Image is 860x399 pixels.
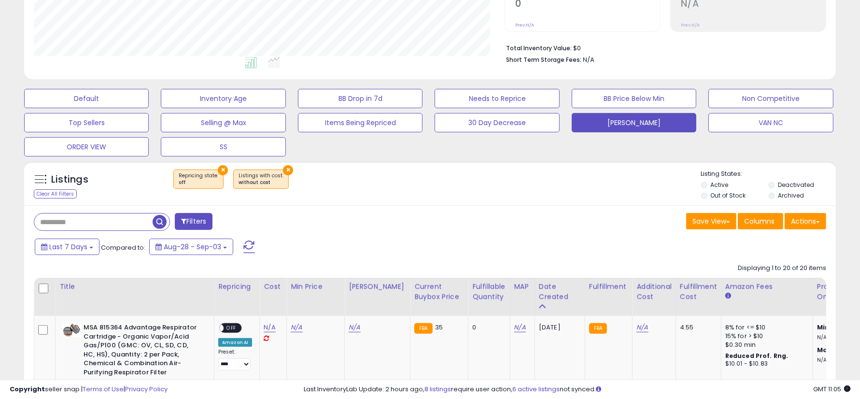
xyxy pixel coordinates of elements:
[708,89,833,108] button: Non Competitive
[589,282,628,292] div: Fulfillment
[435,113,559,132] button: 30 Day Decrease
[680,323,714,332] div: 4.55
[813,385,850,394] span: 2025-09-11 11:05 GMT
[218,282,255,292] div: Repricing
[708,113,833,132] button: VAN NC
[218,165,228,175] button: ×
[515,22,534,28] small: Prev: N/A
[304,385,850,394] div: Last InventoryLab Update: 2 hours ago, require user action, not synced.
[636,323,648,332] a: N/A
[686,213,736,229] button: Save View
[539,282,581,302] div: Date Created
[725,360,805,368] div: $10.01 - $10.83
[161,89,285,108] button: Inventory Age
[179,172,218,186] span: Repricing state :
[62,323,81,337] img: 41kArNRDXhL._SL40_.jpg
[725,282,809,292] div: Amazon Fees
[161,137,285,157] button: SS
[24,137,149,157] button: ORDER VIEW
[725,352,789,360] b: Reduced Prof. Rng.
[83,385,124,394] a: Terms of Use
[179,179,218,186] div: off
[283,165,293,175] button: ×
[435,323,443,332] span: 35
[725,323,805,332] div: 8% for <= $10
[35,239,99,255] button: Last 7 Days
[298,89,423,108] button: BB Drop in 7d
[175,213,212,230] button: Filters
[785,213,826,229] button: Actions
[59,282,210,292] div: Title
[34,189,77,199] div: Clear All Filters
[744,216,775,226] span: Columns
[472,323,502,332] div: 0
[218,338,252,347] div: Amazon AI
[10,385,168,394] div: seller snap | |
[636,282,672,302] div: Additional Cost
[84,323,201,379] b: MSA 815364 Advantage Respirator Cartridge - Organic Vapor/Acid Gas/P100 (GMC: OV, CL, SD, CD, HC,...
[435,89,559,108] button: Needs to Reprice
[239,172,283,186] span: Listings with cost :
[414,323,432,334] small: FBA
[49,242,87,252] span: Last 7 Days
[506,44,572,52] b: Total Inventory Value:
[680,282,717,302] div: Fulfillment Cost
[681,22,700,28] small: Prev: N/A
[725,292,731,300] small: Amazon Fees.
[817,323,832,332] b: Min:
[472,282,506,302] div: Fulfillable Quantity
[149,239,233,255] button: Aug-28 - Sep-03
[738,264,826,273] div: Displaying 1 to 20 of 20 items
[10,385,45,394] strong: Copyright
[264,282,282,292] div: Cost
[101,243,145,252] span: Compared to:
[51,173,88,186] h5: Listings
[349,323,360,332] a: N/A
[572,113,696,132] button: [PERSON_NAME]
[572,89,696,108] button: BB Price Below Min
[239,179,283,186] div: without cost
[725,341,805,349] div: $0.30 min
[539,323,578,332] div: [DATE]
[264,323,275,332] a: N/A
[583,55,594,64] span: N/A
[414,282,464,302] div: Current Buybox Price
[725,332,805,341] div: 15% for > $10
[738,213,783,229] button: Columns
[506,42,819,53] li: $0
[514,323,526,332] a: N/A
[514,282,531,292] div: MAP
[224,324,239,332] span: OFF
[778,191,804,199] label: Archived
[164,242,221,252] span: Aug-28 - Sep-03
[24,113,149,132] button: Top Sellers
[161,113,285,132] button: Selling @ Max
[24,89,149,108] button: Default
[218,349,252,370] div: Preset:
[710,191,746,199] label: Out of Stock
[125,385,168,394] a: Privacy Policy
[349,282,406,292] div: [PERSON_NAME]
[701,170,836,179] p: Listing States:
[817,345,834,355] b: Max:
[589,323,607,334] small: FBA
[424,385,451,394] a: 8 listings
[298,113,423,132] button: Items Being Repriced
[710,181,728,189] label: Active
[506,56,581,64] b: Short Term Storage Fees:
[512,385,560,394] a: 6 active listings
[291,282,340,292] div: Min Price
[291,323,302,332] a: N/A
[778,181,814,189] label: Deactivated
